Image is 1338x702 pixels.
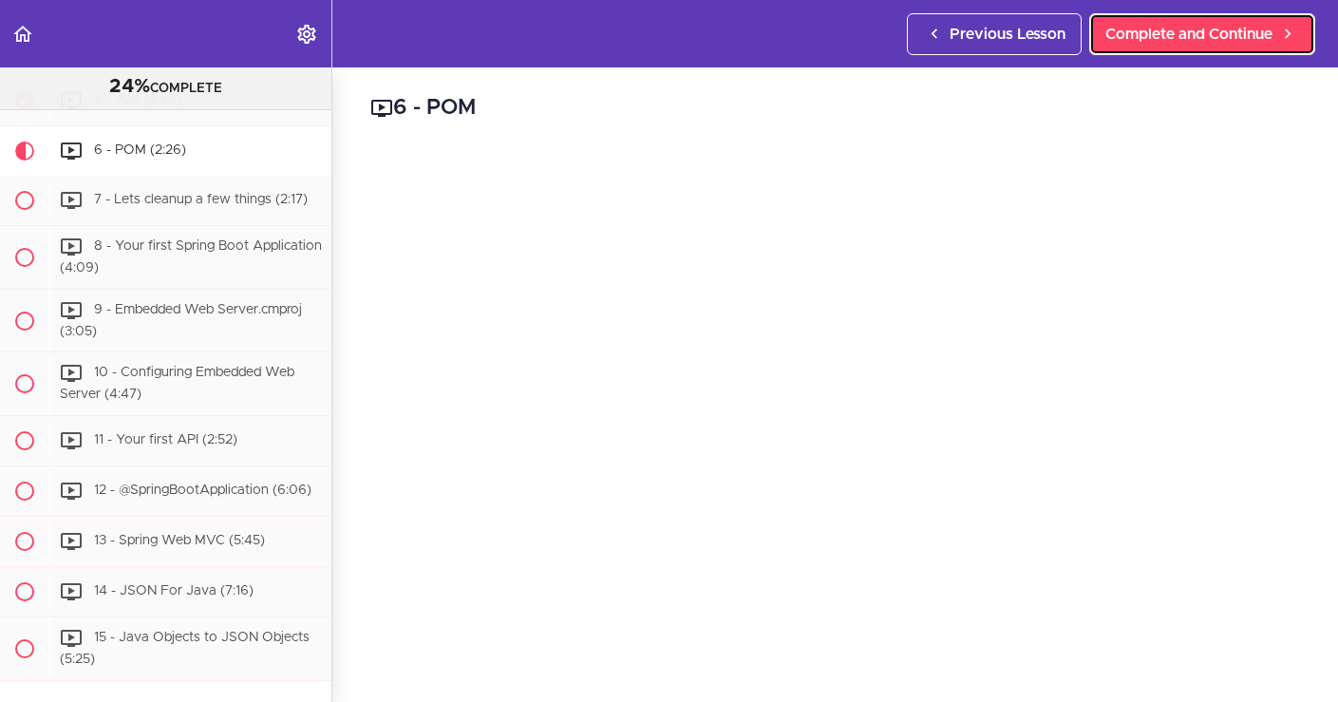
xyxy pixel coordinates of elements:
span: 14 - JSON For Java (7:16) [94,584,254,598]
span: Previous Lesson [950,23,1065,46]
svg: Back to course curriculum [11,23,34,46]
span: Complete and Continue [1105,23,1272,46]
iframe: Video Player [370,153,1300,676]
span: 10 - Configuring Embedded Web Server (4:47) [60,367,294,402]
span: 15 - Java Objects to JSON Objects (5:25) [60,631,310,666]
span: 6 - POM (2:26) [94,143,186,157]
span: 12 - @SpringBootApplication (6:06) [94,484,311,497]
a: Complete and Continue [1089,13,1315,55]
span: 7 - Lets cleanup a few things (2:17) [94,193,308,206]
span: 8 - Your first Spring Boot Application (4:09) [60,239,322,275]
span: 9 - Embedded Web Server.cmproj (3:05) [60,303,302,338]
svg: Settings Menu [295,23,318,46]
h2: 6 - POM [370,92,1300,124]
a: Previous Lesson [907,13,1082,55]
span: 11 - Your first API (2:52) [94,433,237,446]
span: 24% [109,77,150,96]
span: 13 - Spring Web MVC (5:45) [94,534,265,547]
div: COMPLETE [24,75,308,100]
